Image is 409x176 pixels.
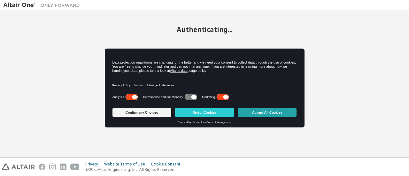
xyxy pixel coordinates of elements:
[60,164,66,170] img: linkedin.svg
[39,164,45,170] img: facebook.svg
[3,25,406,34] h2: Authenticating...
[2,164,35,170] img: altair_logo.svg
[3,2,83,8] img: Altair One
[104,162,151,167] div: Website Terms of Use
[49,164,56,170] img: instagram.svg
[151,162,184,167] div: Cookie Consent
[85,167,184,172] p: © 2025 Altair Engineering, Inc. All Rights Reserved.
[85,162,104,167] div: Privacy
[70,164,80,170] img: youtube.svg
